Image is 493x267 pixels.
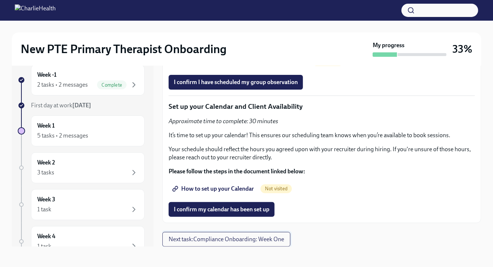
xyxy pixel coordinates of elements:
em: Approximate time to complete: 30 minutes [169,118,278,125]
a: Week -12 tasks • 2 messagesComplete [18,65,145,96]
strong: Please follow the steps in the document linked below: [169,168,305,175]
div: 5 tasks • 2 messages [37,132,88,140]
a: How to set up your Calendar [169,181,259,196]
div: 1 task [37,205,51,214]
a: First day at work[DATE] [18,101,145,110]
span: I confirm I have scheduled my group observation [174,79,298,86]
h6: Week 3 [37,195,55,204]
h6: Week 2 [37,159,55,167]
div: 3 tasks [37,169,54,177]
p: Set up your Calendar and Client Availability [169,102,475,111]
span: Next task : Compliance Onboarding: Week One [169,236,284,243]
span: How to set up your Calendar [174,185,254,193]
p: It’s time to set up your calendar! This ensures our scheduling team knows when you’re available t... [169,131,475,139]
h3: 33% [452,42,472,56]
span: First day at work [31,102,91,109]
div: 2 tasks • 2 messages [37,81,88,89]
p: Your schedule should reflect the hours you agreed upon with your recruiter during hiring. If you'... [169,145,475,162]
strong: My progress [373,41,404,49]
h6: Week 4 [37,232,55,240]
h6: Week 1 [37,122,55,130]
a: Week 31 task [18,189,145,220]
a: Week 41 task [18,226,145,257]
h6: Week -1 [37,71,56,79]
span: I confirm my calendar has been set up [174,206,269,213]
strong: [DATE] [72,102,91,109]
button: Next task:Compliance Onboarding: Week One [162,232,290,247]
span: Complete [97,82,127,88]
div: 1 task [37,242,51,250]
button: I confirm I have scheduled my group observation [169,75,303,90]
img: CharlieHealth [15,4,56,16]
a: Week 15 tasks • 2 messages [18,115,145,146]
h2: New PTE Primary Therapist Onboarding [21,42,227,56]
button: I confirm my calendar has been set up [169,202,275,217]
span: Not visited [261,186,292,191]
a: Week 23 tasks [18,152,145,183]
